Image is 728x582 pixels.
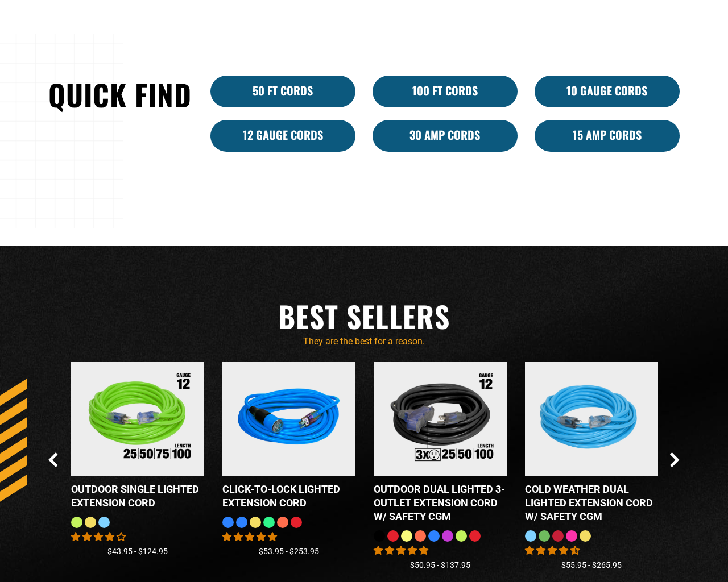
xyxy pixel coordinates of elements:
a: 12 Gauge Cords [210,120,355,152]
a: Outdoor Single Lighted Extension Cord Outdoor Single Lighted Extension Cord [71,362,204,517]
div: Outdoor Dual Lighted 3-Outlet Extension Cord w/ Safety CGM [374,483,507,523]
a: blue Click-to-Lock Lighted Extension Cord [222,362,355,517]
button: Previous [48,452,58,467]
span: 4.80 stars [374,545,428,556]
a: 15 Amp Cords [535,120,680,152]
a: 30 Amp Cords [373,120,518,152]
div: $53.95 - $253.95 [222,546,355,558]
div: $50.95 - $137.95 [374,559,507,571]
h2: Best Sellers [48,297,680,335]
span: 4.00 stars [71,531,126,542]
h2: Quick Find [48,76,193,114]
a: 10 Gauge Cords [535,76,680,107]
a: Outdoor Dual Lighted 3-Outlet Extension Cord w/ Safety CGM Outdoor Dual Lighted 3-Outlet Extensio... [374,362,507,530]
div: Outdoor Single Lighted Extension Cord [71,483,204,510]
a: 100 Ft Cords [373,76,518,107]
img: Light Blue [528,361,656,476]
div: $43.95 - $124.95 [71,546,204,558]
img: blue [225,361,353,476]
p: They are the best for a reason. [48,335,680,348]
button: Next [670,452,680,467]
span: 4.62 stars [525,545,580,556]
div: Cold Weather Dual Lighted Extension Cord w/ Safety CGM [525,483,658,523]
a: Light Blue Cold Weather Dual Lighted Extension Cord w/ Safety CGM [525,362,658,530]
img: Outdoor Single Lighted Extension Cord [74,361,202,476]
div: $55.95 - $265.95 [525,559,658,571]
img: Outdoor Dual Lighted 3-Outlet Extension Cord w/ Safety CGM [377,361,504,476]
div: Click-to-Lock Lighted Extension Cord [222,483,355,510]
span: 4.87 stars [222,531,277,542]
a: 50 ft cords [210,76,355,107]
